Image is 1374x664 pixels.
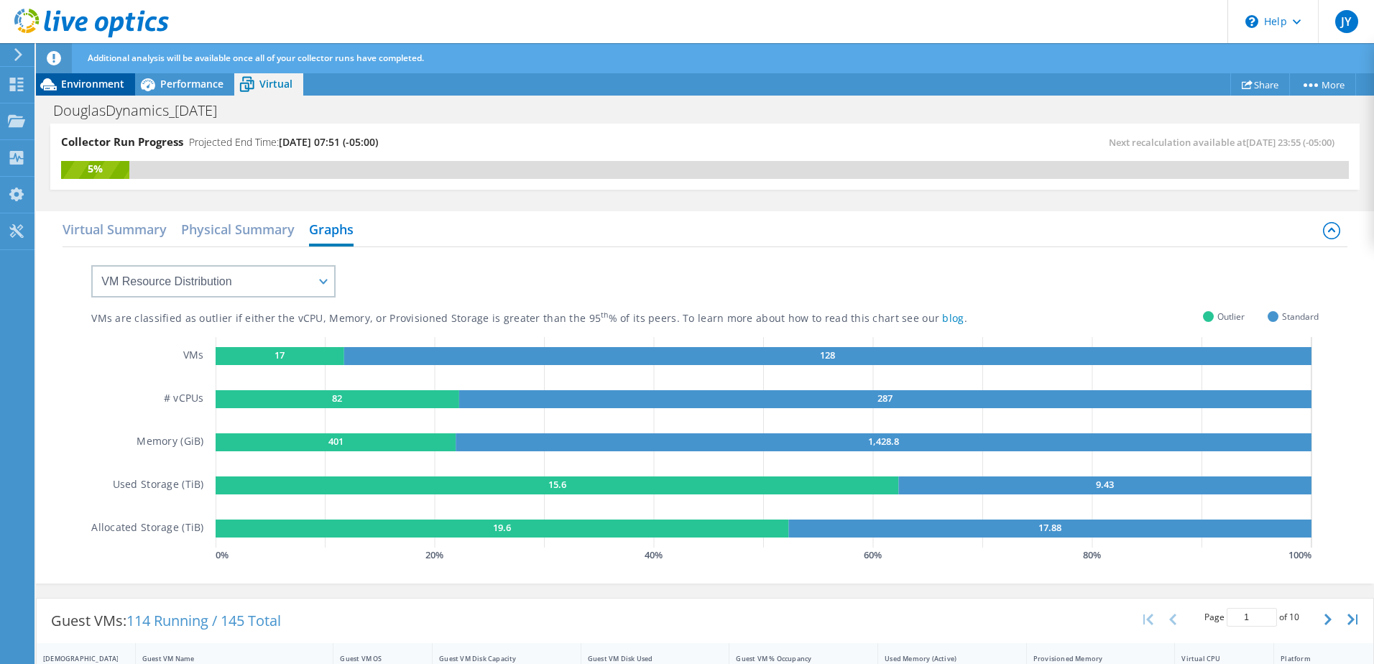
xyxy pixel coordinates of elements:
[181,215,295,244] h2: Physical Summary
[588,654,706,663] div: Guest VM Disk Used
[309,215,354,246] h2: Graphs
[1038,521,1061,534] text: 17.88
[37,599,295,643] div: Guest VMs:
[113,476,204,494] h5: Used Storage (TiB)
[736,654,854,663] div: Guest VM % Occupancy
[439,654,557,663] div: Guest VM Disk Capacity
[1246,136,1334,149] span: [DATE] 23:55 (-05:00)
[142,654,310,663] div: Guest VM Name
[885,654,1002,663] div: Used Memory (Active)
[1217,308,1245,325] span: Outlier
[1204,608,1299,627] span: Page of
[43,654,111,663] div: [DEMOGRAPHIC_DATA]
[942,311,964,325] a: blog
[1096,478,1114,491] text: 9.43
[1083,548,1101,561] text: 80 %
[1109,136,1342,149] span: Next recalculation available at
[1281,654,1350,663] div: Platform
[1033,654,1151,663] div: Provisioned Memory
[340,654,408,663] div: Guest VM OS
[1335,10,1358,33] span: JY
[548,478,566,491] text: 15.6
[1289,73,1356,96] a: More
[864,548,882,561] text: 60 %
[216,548,1319,562] svg: GaugeChartPercentageAxisTexta
[1282,308,1319,325] span: Standard
[868,435,899,448] text: 1,428.8
[328,435,343,448] text: 401
[1245,15,1258,28] svg: \n
[275,349,285,361] text: 17
[425,548,443,561] text: 20 %
[877,392,893,405] text: 287
[1289,611,1299,623] span: 10
[493,521,511,534] text: 19.6
[279,135,378,149] span: [DATE] 07:51 (-05:00)
[1288,548,1311,561] text: 100 %
[137,433,203,451] h5: Memory (GiB)
[63,215,167,244] h2: Virtual Summary
[645,548,663,561] text: 40 %
[164,390,204,408] h5: # vCPUs
[332,392,342,405] text: 82
[1230,73,1290,96] a: Share
[91,312,1039,326] div: VMs are classified as outlier if either the vCPU, Memory, or Provisioned Storage is greater than ...
[216,548,229,561] text: 0 %
[88,52,424,64] span: Additional analysis will be available once all of your collector runs have completed.
[183,347,204,365] h5: VMs
[1181,654,1250,663] div: Virtual CPU
[160,77,223,91] span: Performance
[601,310,609,320] sup: th
[61,77,124,91] span: Environment
[820,349,835,361] text: 128
[91,520,203,538] h5: Allocated Storage (TiB)
[189,134,378,150] h4: Projected End Time:
[1227,608,1277,627] input: jump to page
[47,103,239,119] h1: DouglasDynamics_[DATE]
[126,611,281,630] span: 114 Running / 145 Total
[259,77,292,91] span: Virtual
[61,161,129,177] div: 5%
